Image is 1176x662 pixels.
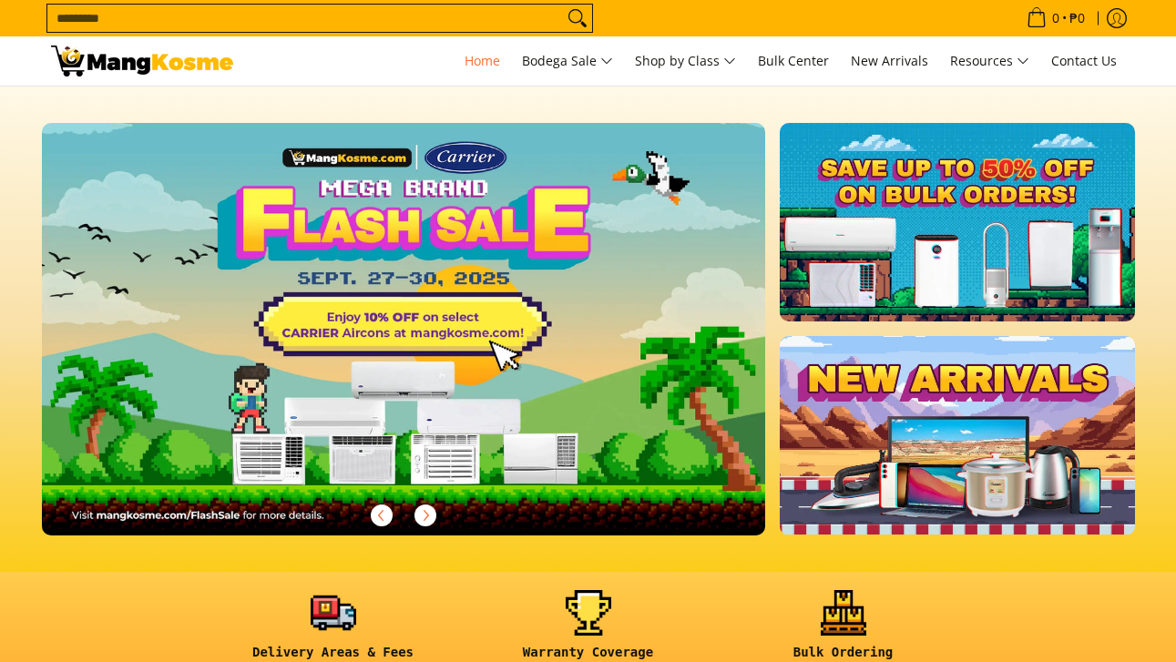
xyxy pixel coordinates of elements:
nav: Main Menu [251,36,1126,86]
span: New Arrivals [851,52,928,69]
a: Home [455,36,509,86]
span: ₱0 [1067,12,1088,25]
img: Mang Kosme: Your Home Appliances Warehouse Sale Partner! [51,46,233,76]
span: Bodega Sale [522,50,613,73]
img: BULK.webp [780,123,1134,321]
a: Bulk Center [749,36,838,86]
span: Resources [950,50,1029,73]
a: Contact Us [1042,36,1126,86]
span: Home [465,52,500,69]
a: New Arrivals [842,36,937,86]
span: Contact Us [1051,52,1117,69]
span: 0 [1049,12,1062,25]
span: • [1021,8,1090,28]
button: Search [563,5,592,32]
img: NEW_ARRIVAL.webp [780,336,1134,535]
a: Bodega Sale [513,36,622,86]
button: Next [405,495,445,535]
a: Resources [941,36,1038,86]
span: Bulk Center [758,52,829,69]
a: Shop by Class [626,36,745,86]
button: Previous [362,495,402,535]
span: Shop by Class [635,50,736,73]
img: 092325 mk eom flash sale 1510x861 no dti [42,123,766,535]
